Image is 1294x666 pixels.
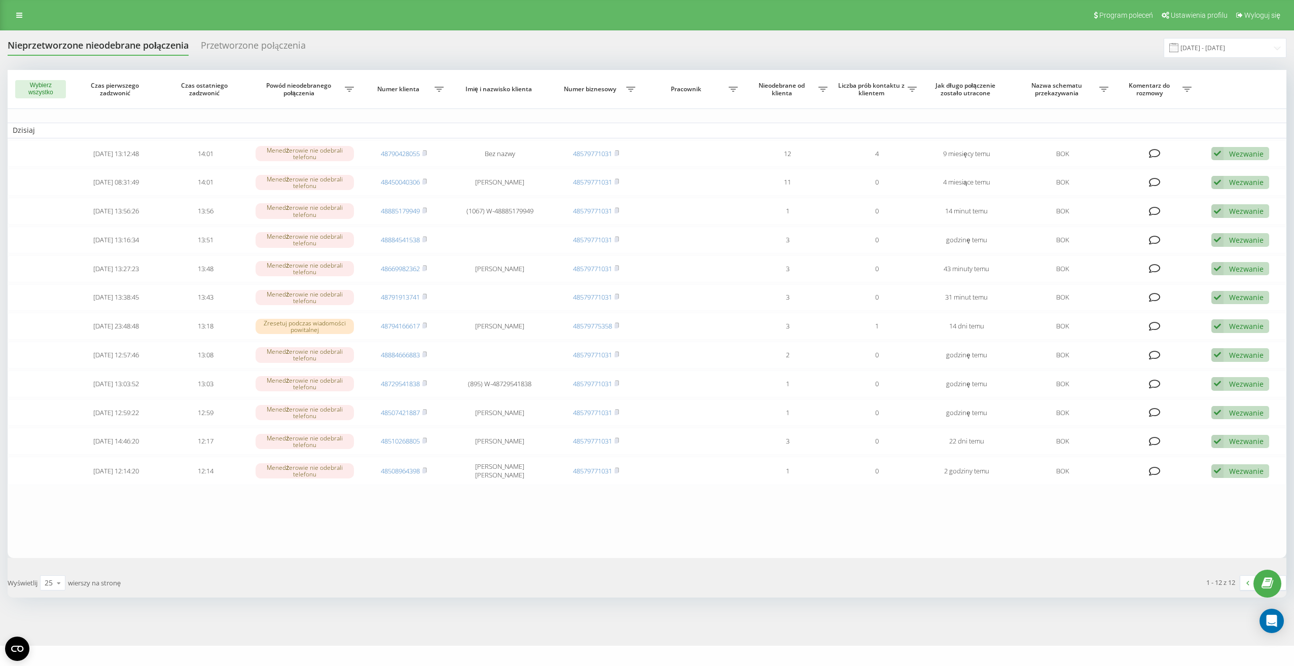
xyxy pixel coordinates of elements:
[1229,436,1264,446] div: Wezwanie
[1017,82,1100,97] span: Nazwa schematu przekazywania
[256,434,354,449] div: Menedżerowie nie odebrali telefonu
[1171,11,1228,19] span: Ustawienia profilu
[161,428,251,455] td: 12:17
[743,457,833,485] td: 1
[1012,169,1114,196] td: BOK
[833,342,922,368] td: 0
[922,284,1012,311] td: 31 minut temu
[833,399,922,426] td: 0
[1012,284,1114,311] td: BOK
[15,80,66,98] button: Wybierz wszystko
[573,350,612,359] a: 48579771031
[833,169,922,196] td: 0
[161,227,251,253] td: 13:51
[161,399,251,426] td: 12:59
[573,466,612,475] a: 48579771031
[1012,428,1114,455] td: BOK
[573,408,612,417] a: 48579771031
[573,264,612,273] a: 48579771031
[743,313,833,340] td: 3
[381,264,420,273] a: 48669982362
[922,169,1012,196] td: 4 miesiące temu
[81,82,152,97] span: Czas pierwszego zadzwonić
[256,319,354,334] div: Zresetuj podczas wiadomości powitalnej
[573,177,612,187] a: 48579771031
[743,371,833,397] td: 1
[1099,11,1153,19] span: Program poleceń
[256,203,354,218] div: Menedżerowie nie odebrali telefonu
[1119,82,1182,97] span: Komentarz do rozmowy
[1229,149,1264,159] div: Wezwanie
[1012,140,1114,167] td: BOK
[381,466,420,475] a: 48508964398
[833,428,922,455] td: 0
[170,82,241,97] span: Czas ostatniego zadzwonić
[5,637,29,661] button: Open CMP widget
[449,428,551,455] td: [PERSON_NAME]
[1206,577,1235,587] div: 1 - 12 z 12
[381,321,420,330] a: 48794166617
[381,408,420,417] a: 48507421887
[381,149,420,158] a: 48790428055
[743,198,833,225] td: 1
[1229,177,1264,187] div: Wezwanie
[743,342,833,368] td: 2
[45,578,53,588] div: 25
[833,198,922,225] td: 0
[71,227,161,253] td: [DATE] 13:16:34
[922,313,1012,340] td: 14 dni temu
[1229,264,1264,274] div: Wezwanie
[1229,292,1264,302] div: Wezwanie
[449,255,551,282] td: [PERSON_NAME]
[743,169,833,196] td: 11
[449,140,551,167] td: Bez nazwy
[833,140,922,167] td: 4
[743,140,833,167] td: 12
[161,342,251,368] td: 13:08
[922,198,1012,225] td: 14 minut temu
[71,342,161,368] td: [DATE] 12:57:46
[381,292,420,302] a: 48791913741
[71,169,161,196] td: [DATE] 08:31:49
[838,82,908,97] span: Liczba prób kontaktu z klientem
[71,399,161,426] td: [DATE] 12:59:22
[71,371,161,397] td: [DATE] 13:03:52
[1229,206,1264,216] div: Wezwanie
[922,140,1012,167] td: 9 miesięcy temu
[931,82,1002,97] span: Jak długo połączenie zostało utracone
[161,371,251,397] td: 13:03
[1012,313,1114,340] td: BOK
[922,399,1012,426] td: godzinę temu
[1012,457,1114,485] td: BOK
[743,284,833,311] td: 3
[573,379,612,388] a: 48579771031
[8,40,189,56] div: Nieprzetworzone nieodebrane połączenia
[743,255,833,282] td: 3
[922,371,1012,397] td: godzinę temu
[1229,350,1264,360] div: Wezwanie
[381,177,420,187] a: 48450040306
[645,85,729,93] span: Pracownik
[8,123,1286,138] td: Dzisiaj
[381,379,420,388] a: 48729541838
[381,350,420,359] a: 48884666883
[256,146,354,161] div: Menedżerowie nie odebrali telefonu
[381,235,420,244] a: 48884541538
[573,149,612,158] a: 48579771031
[68,578,121,587] span: wierszy na stronę
[833,313,922,340] td: 1
[71,313,161,340] td: [DATE] 23:48:48
[573,436,612,446] a: 48579771031
[71,198,161,225] td: [DATE] 13:56:26
[833,227,922,253] td: 0
[161,457,251,485] td: 12:14
[449,169,551,196] td: [PERSON_NAME]
[922,457,1012,485] td: 2 godziny temu
[833,255,922,282] td: 0
[71,284,161,311] td: [DATE] 13:38:45
[1229,466,1264,476] div: Wezwanie
[1260,609,1284,633] div: Open Intercom Messenger
[256,463,354,478] div: Menedżerowie nie odebrali telefonu
[449,198,551,225] td: (1067) W-48885179949
[1244,11,1280,19] span: Wyloguj się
